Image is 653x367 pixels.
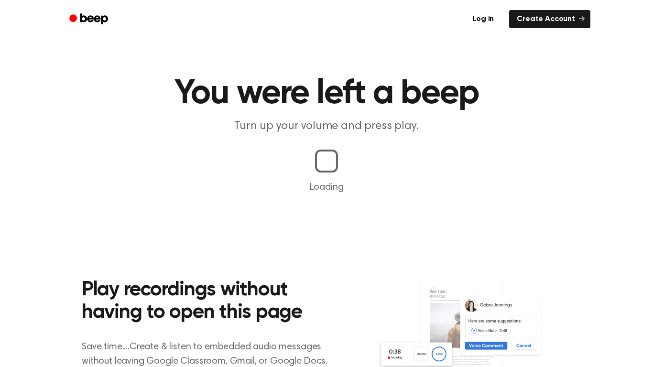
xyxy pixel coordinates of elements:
a: Create Account [509,10,590,28]
a: Beep [63,10,117,29]
p: Loading [11,180,642,194]
h2: Play recordings without having to open this page [82,279,339,324]
h1: You were left a beep [82,76,571,111]
a: Log in [463,8,503,30]
p: Turn up your volume and press play. [143,119,510,134]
